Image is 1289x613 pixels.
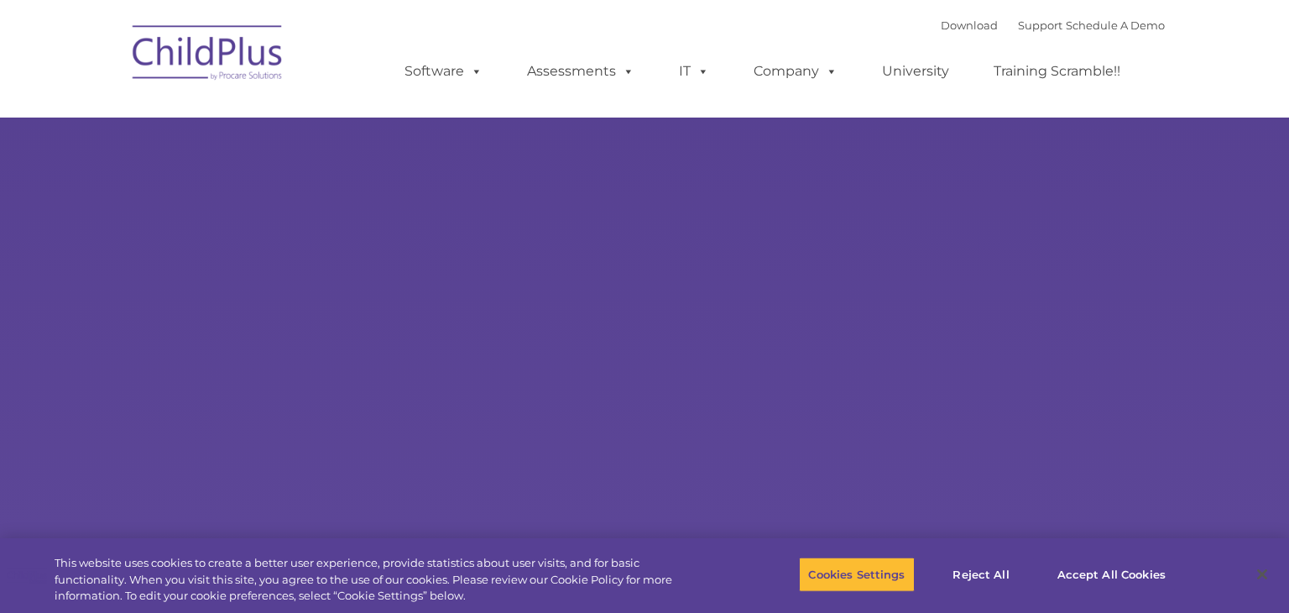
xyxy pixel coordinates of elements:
button: Close [1244,556,1281,593]
a: Assessments [510,55,651,88]
a: Company [737,55,854,88]
a: IT [662,55,726,88]
a: Schedule A Demo [1066,18,1165,32]
a: University [865,55,966,88]
a: Software [388,55,499,88]
a: Download [941,18,998,32]
img: ChildPlus by Procare Solutions [124,13,292,97]
a: Training Scramble!! [977,55,1137,88]
button: Cookies Settings [799,557,914,592]
a: Support [1018,18,1062,32]
button: Reject All [929,557,1034,592]
div: This website uses cookies to create a better user experience, provide statistics about user visit... [55,555,709,605]
font: | [941,18,1165,32]
button: Accept All Cookies [1048,557,1175,592]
